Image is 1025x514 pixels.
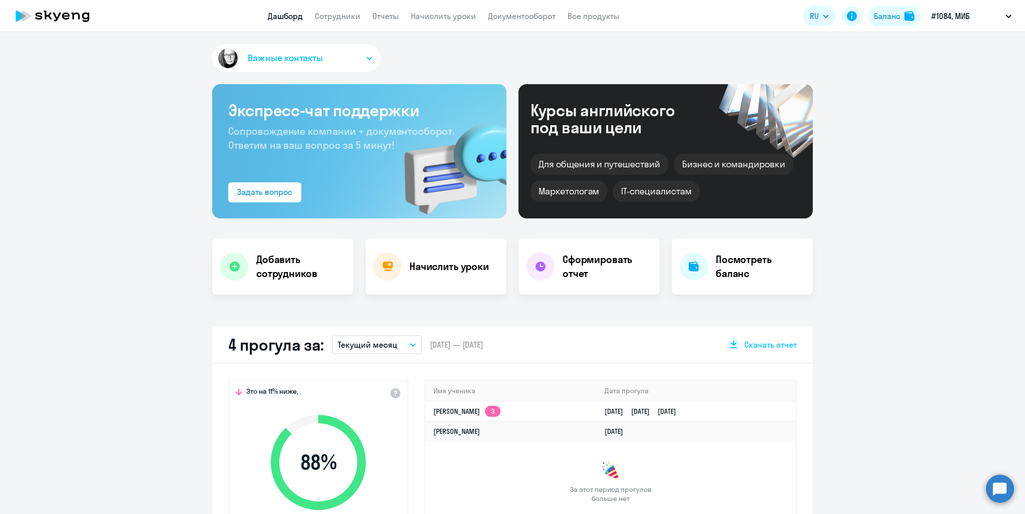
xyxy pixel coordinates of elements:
[531,102,702,136] div: Курсы английского под ваши цели
[569,485,653,503] span: За этот период прогулов больше нет
[216,47,240,70] img: avatar
[803,6,836,26] button: RU
[868,6,920,26] button: Балансbalance
[332,335,422,354] button: Текущий месяц
[390,106,506,218] img: bg-img
[563,252,652,281] h4: Сформировать отчет
[433,427,480,436] a: [PERSON_NAME]
[338,339,397,351] p: Текущий месяц
[931,10,969,22] p: #1084, МИБ
[744,339,797,350] span: Скачать отчет
[268,11,303,21] a: Дашборд
[315,11,360,21] a: Сотрудники
[601,461,621,481] img: congrats
[372,11,399,21] a: Отчеты
[613,181,699,202] div: IT-специалистам
[488,11,556,21] a: Документооборот
[605,427,631,436] a: [DATE]
[228,335,324,355] h2: 4 прогула за:
[248,52,323,65] span: Важные контакты
[256,252,345,281] h4: Добавить сотрудников
[433,407,500,416] a: [PERSON_NAME]3
[926,4,1016,28] button: #1084, МИБ
[716,252,805,281] h4: Посмотреть баланс
[430,339,483,350] span: [DATE] — [DATE]
[411,11,476,21] a: Начислить уроки
[904,11,914,21] img: balance
[568,11,620,21] a: Все продукты
[485,406,500,417] app-skyeng-badge: 3
[228,100,490,120] h3: Экспресс-чат поддержки
[605,407,684,416] a: [DATE][DATE][DATE]
[261,450,376,474] span: 88 %
[246,387,298,399] span: Это на 11% ниже,
[531,154,668,175] div: Для общения и путешествий
[237,186,292,198] div: Задать вопрос
[674,154,793,175] div: Бизнес и командировки
[212,44,380,72] button: Важные контакты
[409,260,489,274] h4: Начислить уроки
[810,10,819,22] span: RU
[425,381,597,401] th: Имя ученика
[874,10,900,22] div: Баланс
[228,182,301,202] button: Задать вопрос
[531,181,607,202] div: Маркетологам
[228,125,454,151] span: Сопровождение компании + документооборот. Ответим на ваш вопрос за 5 минут!
[597,381,796,401] th: Дата прогула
